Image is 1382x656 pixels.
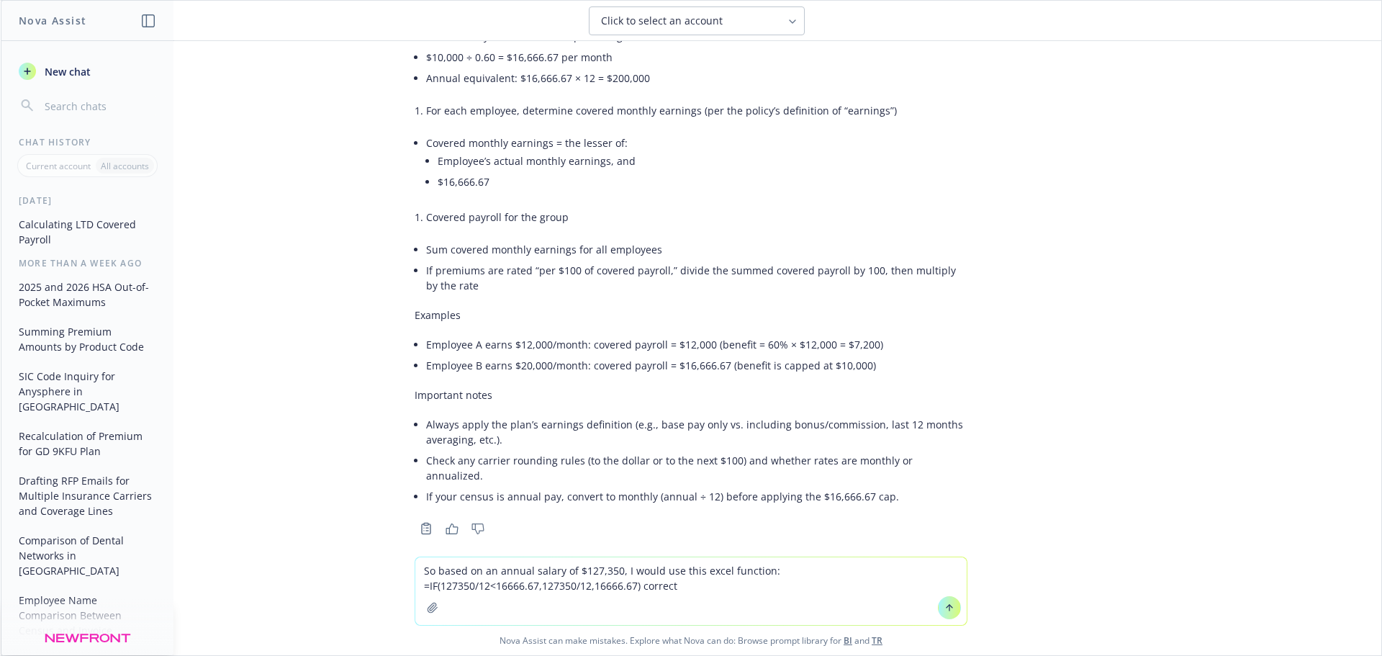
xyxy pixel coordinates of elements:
[426,260,967,296] li: If premiums are rated “per $100 of covered payroll,” divide the summed covered payroll by 100, th...
[6,626,1376,655] span: Nova Assist can make mistakes. Explore what Nova can do: Browse prompt library for and
[426,450,967,486] li: Check any carrier rounding rules (to the dollar or to the next $100) and whether rates are monthl...
[426,355,967,376] li: Employee B earns $20,000/month: covered payroll = $16,666.67 (benefit is capped at $10,000)
[26,160,91,172] p: Current account
[426,207,967,228] li: Covered payroll for the group
[42,64,91,79] span: New chat
[13,212,162,251] button: Calculating LTD Covered Payroll
[13,469,162,523] button: Drafting RFP Emails for Multiple Insurance Carriers and Coverage Lines
[466,518,489,539] button: Thumbs down
[872,634,882,647] a: TR
[426,47,967,68] li: $10,000 ÷ 0.60 = $16,666.67 per month
[101,160,149,172] p: All accounts
[13,529,162,583] button: Comparison of Dental Networks in [GEOGRAPHIC_DATA]
[19,13,86,28] h1: Nova Assist
[420,522,433,535] svg: Copy to clipboard
[601,14,723,28] span: Click to select an account
[415,307,967,323] p: Examples
[415,387,967,403] p: Important notes
[426,334,967,355] li: Employee A earns $12,000/month: covered payroll = $12,000 (benefit = 60% × $12,000 = $7,200)
[13,424,162,463] button: Recalculation of Premium for GD 9KFU Plan
[13,364,162,418] button: SIC Code Inquiry for Anysphere in [GEOGRAPHIC_DATA]
[426,68,967,89] li: Annual equivalent: $16,666.67 × 12 = $200,000
[42,96,156,116] input: Search chats
[1,136,173,148] div: Chat History
[589,6,805,35] button: Click to select an account
[1,257,173,269] div: More than a week ago
[426,239,967,260] li: Sum covered monthly earnings for all employees
[1,194,173,207] div: [DATE]
[426,100,967,121] li: For each employee, determine covered monthly earnings (per the policy’s definition of “earnings”)
[426,414,967,450] li: Always apply the plan’s earnings definition (e.g., base pay only vs. including bonus/commission, ...
[13,275,162,314] button: 2025 and 2026 HSA Out-of-Pocket Maximums
[438,150,967,171] li: Employee’s actual monthly earnings, and
[844,634,852,647] a: BI
[438,171,967,192] li: $16,666.67
[426,132,967,195] li: Covered monthly earnings = the lesser of:
[13,58,162,84] button: New chat
[415,557,967,625] textarea: So based on an annual salary of $127,350, I would use this excel function: =IF(127350/12<16666.67...
[13,588,162,642] button: Employee Name Comparison Between Census and Invoice
[13,320,162,359] button: Summing Premium Amounts by Product Code
[426,486,967,507] li: If your census is annual pay, convert to monthly (annual ÷ 12) before applying the $16,666.67 cap.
